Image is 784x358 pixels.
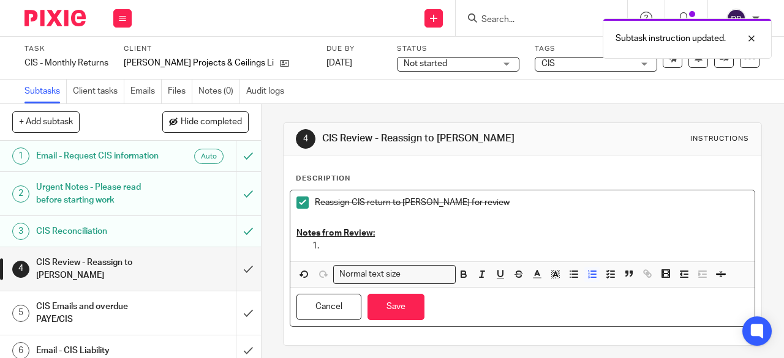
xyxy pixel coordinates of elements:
[12,111,80,132] button: + Add subtask
[616,32,726,45] p: Subtask instruction updated.
[124,44,311,54] label: Client
[181,117,242,127] span: Hide completed
[326,44,382,54] label: Due by
[36,297,161,329] h1: CIS Emails and overdue PAYE/CIS
[130,80,162,103] a: Emails
[367,294,424,320] button: Save
[36,222,161,241] h1: CIS Reconciliation
[296,129,315,149] div: 4
[24,57,108,69] div: CIS - Monthly Returns
[322,132,549,145] h1: CIS Review - Reassign to [PERSON_NAME]
[336,268,403,281] span: Normal text size
[168,80,192,103] a: Files
[124,57,274,69] p: [PERSON_NAME] Projects & Ceilings Limited
[690,134,749,144] div: Instructions
[326,59,352,67] span: [DATE]
[726,9,746,28] img: svg%3E
[36,147,161,165] h1: Email - Request CIS information
[24,10,86,26] img: Pixie
[198,80,240,103] a: Notes (0)
[194,149,224,164] div: Auto
[246,80,290,103] a: Audit logs
[296,294,361,320] button: Cancel
[36,253,161,285] h1: CIS Review - Reassign to [PERSON_NAME]
[404,59,447,68] span: Not started
[36,178,161,209] h1: Urgent Notes - Please read before starting work
[12,223,29,240] div: 3
[12,305,29,322] div: 5
[541,59,555,68] span: CIS
[12,261,29,278] div: 4
[296,174,350,184] p: Description
[404,268,448,281] input: Search for option
[296,229,375,237] u: Notes from Review:
[315,196,748,209] p: Reassign CIS return to [PERSON_NAME] for review
[24,44,108,54] label: Task
[162,111,249,132] button: Hide completed
[24,80,67,103] a: Subtasks
[73,80,124,103] a: Client tasks
[12,147,29,165] div: 1
[333,265,456,284] div: Search for option
[12,185,29,203] div: 2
